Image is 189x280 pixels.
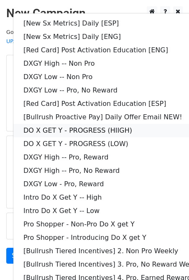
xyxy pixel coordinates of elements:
[6,6,183,21] h2: New Campaign
[6,248,34,264] a: Send
[147,240,189,280] iframe: Chat Widget
[6,29,115,45] small: Google Sheet:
